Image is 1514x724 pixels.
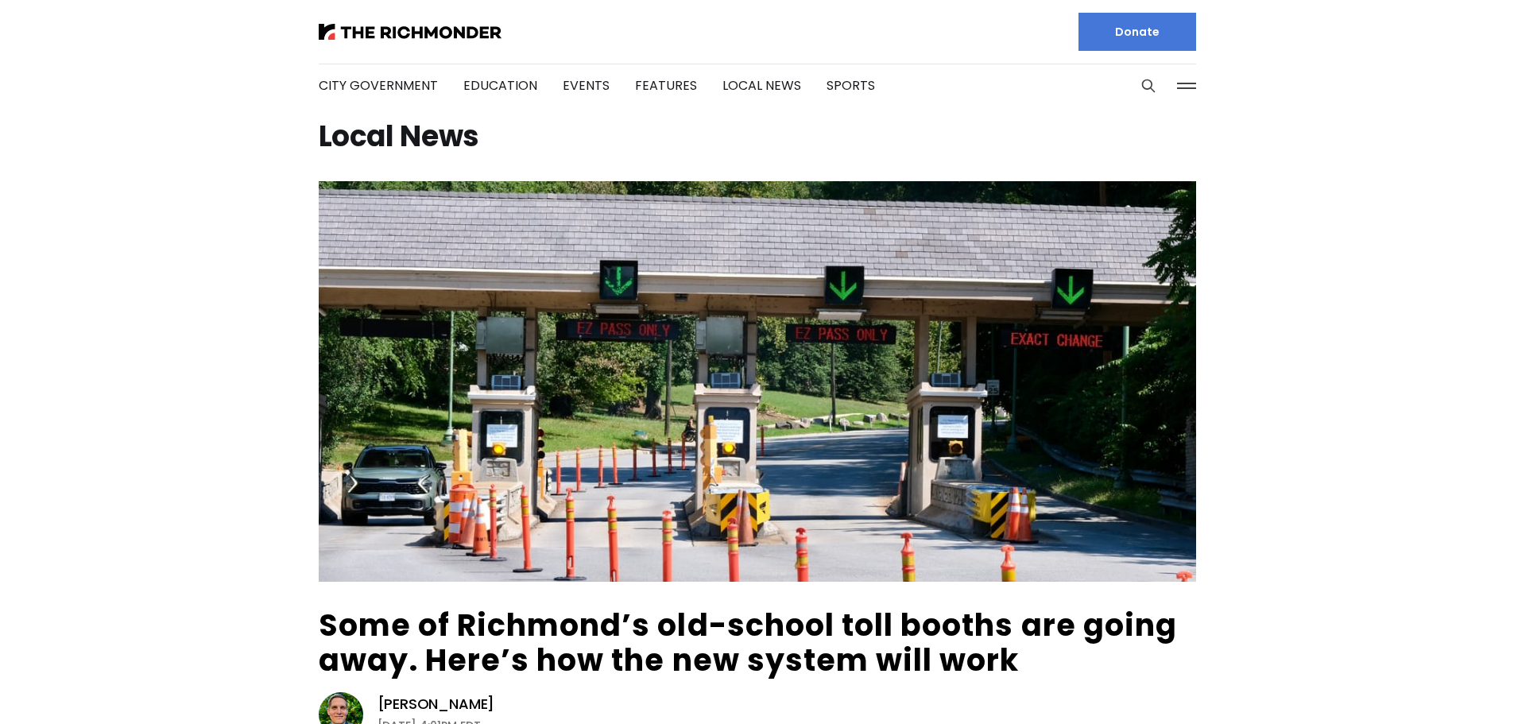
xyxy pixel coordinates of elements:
[319,24,501,40] img: The Richmonder
[319,76,438,95] a: City Government
[1380,646,1514,724] iframe: portal-trigger
[635,76,697,95] a: Features
[1136,74,1160,98] button: Search this site
[319,181,1196,582] img: Some of Richmond’s old-school toll booths are going away. Here’s how the new system will work
[827,76,875,95] a: Sports
[319,124,1196,149] h1: Local News
[722,76,801,95] a: Local News
[463,76,537,95] a: Education
[378,695,495,714] a: [PERSON_NAME]
[563,76,610,95] a: Events
[319,604,1178,681] a: Some of Richmond’s old-school toll booths are going away. Here’s how the new system will work
[1078,13,1196,51] a: Donate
